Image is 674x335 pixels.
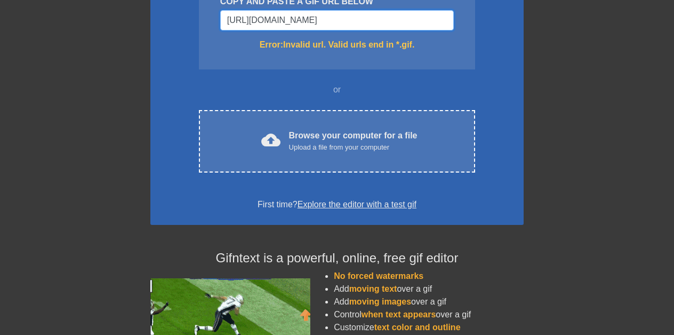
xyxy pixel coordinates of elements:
a: Explore the editor with a test gif [298,200,416,209]
div: Browse your computer for a file [289,129,418,153]
li: Add over a gif [334,295,524,308]
span: text color and outline [374,323,461,332]
h4: Gifntext is a powerful, online, free gif editor [150,251,524,266]
span: moving text [349,284,397,293]
input: Username [220,10,454,30]
span: No forced watermarks [334,271,423,281]
span: cloud_upload [261,130,280,150]
span: when text appears [362,310,436,319]
li: Add over a gif [334,283,524,295]
span: moving images [349,297,411,306]
div: Upload a file from your computer [289,142,418,153]
div: or [178,83,496,96]
li: Customize [334,321,524,334]
li: Control over a gif [334,308,524,321]
div: First time? [164,198,510,211]
div: Error: Invalid url. Valid urls end in *.gif. [220,38,454,51]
